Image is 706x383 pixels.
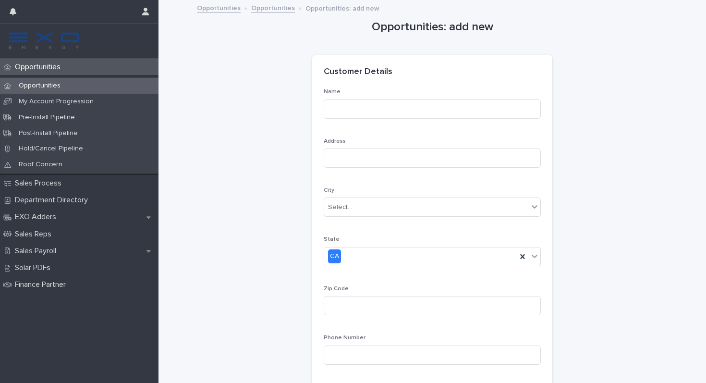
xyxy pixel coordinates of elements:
[312,20,552,34] h1: Opportunities: add new
[11,98,101,106] p: My Account Progression
[11,62,68,72] p: Opportunities
[11,161,70,169] p: Roof Concern
[11,113,83,122] p: Pre-Install Pipeline
[324,286,349,292] span: Zip Code
[251,2,295,13] a: Opportunities
[11,230,59,239] p: Sales Reps
[11,280,73,289] p: Finance Partner
[11,129,85,137] p: Post-Install Pipeline
[328,249,341,263] div: CA
[8,31,81,50] img: FKS5r6ZBThi8E5hshIGi
[11,82,68,90] p: Opportunities
[324,236,340,242] span: State
[11,179,69,188] p: Sales Process
[11,145,91,153] p: Hold/Cancel Pipeline
[197,2,241,13] a: Opportunities
[11,247,64,256] p: Sales Payroll
[11,263,58,272] p: Solar PDFs
[324,89,341,95] span: Name
[328,202,352,212] div: Select...
[11,212,64,222] p: EXO Adders
[11,196,96,205] p: Department Directory
[324,138,346,144] span: Address
[324,335,365,341] span: Phone Number
[324,187,334,193] span: City
[305,2,379,13] p: Opportunities: add new
[324,67,392,77] h2: Customer Details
